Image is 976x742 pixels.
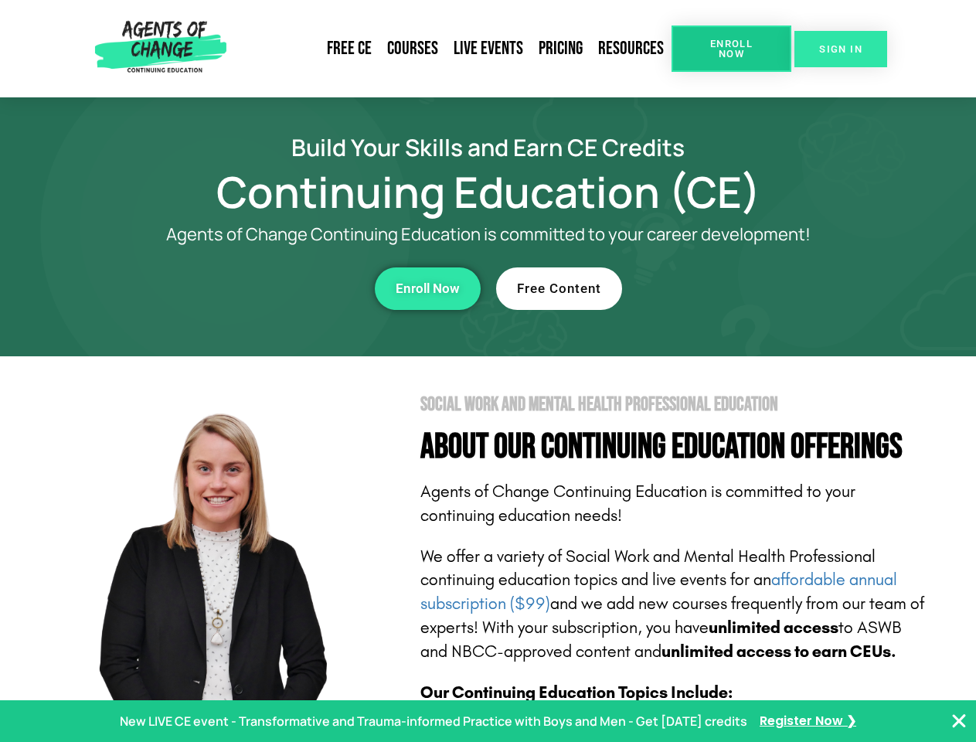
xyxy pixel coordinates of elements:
button: Close Banner [950,712,968,730]
a: Live Events [446,31,531,66]
a: Free Content [496,267,622,310]
nav: Menu [233,31,672,66]
span: Free Content [517,282,601,295]
a: Enroll Now [375,267,481,310]
a: Free CE [319,31,379,66]
span: Enroll Now [396,282,460,295]
h1: Continuing Education (CE) [48,174,929,209]
b: unlimited access [709,618,838,638]
a: SIGN IN [794,31,887,67]
span: SIGN IN [819,44,862,54]
span: Enroll Now [696,39,767,59]
a: Pricing [531,31,590,66]
b: unlimited access to earn CEUs. [661,642,896,662]
a: Register Now ❯ [760,710,856,733]
a: Courses [379,31,446,66]
b: Our Continuing Education Topics Include: [420,682,733,703]
h4: About Our Continuing Education Offerings [420,430,929,465]
a: Resources [590,31,672,66]
span: Agents of Change Continuing Education is committed to your continuing education needs! [420,482,855,526]
p: We offer a variety of Social Work and Mental Health Professional continuing education topics and ... [420,545,929,664]
h2: Social Work and Mental Health Professional Education [420,395,929,414]
a: Enroll Now [672,26,791,72]
p: New LIVE CE event - Transformative and Trauma-informed Practice with Boys and Men - Get [DATE] cr... [120,710,747,733]
h2: Build Your Skills and Earn CE Credits [48,136,929,158]
p: Agents of Change Continuing Education is committed to your career development! [110,225,867,244]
